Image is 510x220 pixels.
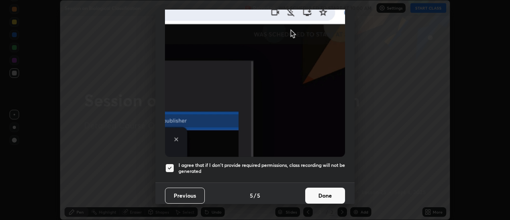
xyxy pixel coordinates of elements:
[254,191,256,200] h4: /
[178,162,345,174] h5: I agree that if I don't provide required permissions, class recording will not be generated
[165,188,205,204] button: Previous
[305,188,345,204] button: Done
[257,191,260,200] h4: 5
[250,191,253,200] h4: 5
